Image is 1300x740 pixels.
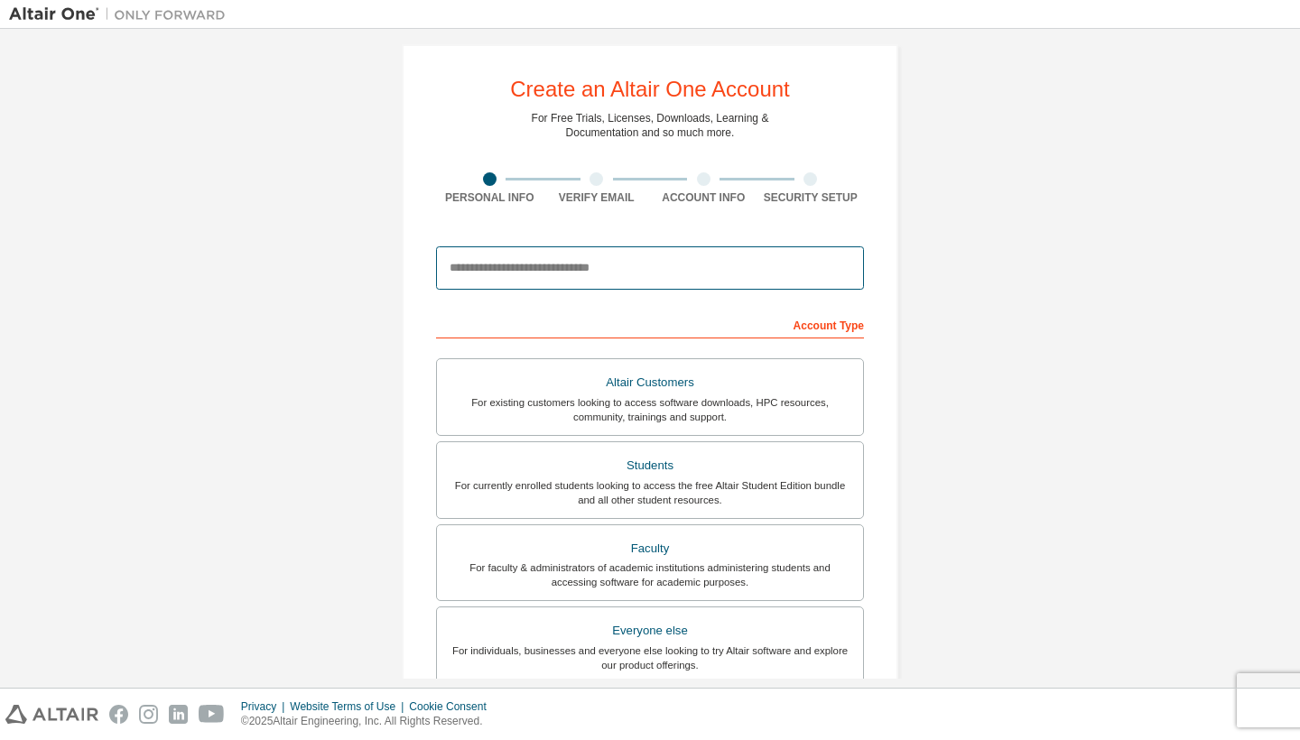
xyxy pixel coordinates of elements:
[543,190,651,205] div: Verify Email
[5,705,98,724] img: altair_logo.svg
[448,618,852,643] div: Everyone else
[241,699,290,714] div: Privacy
[448,643,852,672] div: For individuals, businesses and everyone else looking to try Altair software and explore our prod...
[109,705,128,724] img: facebook.svg
[510,79,790,100] div: Create an Altair One Account
[448,536,852,561] div: Faculty
[448,453,852,478] div: Students
[241,714,497,729] p: © 2025 Altair Engineering, Inc. All Rights Reserved.
[532,111,769,140] div: For Free Trials, Licenses, Downloads, Learning & Documentation and so much more.
[757,190,865,205] div: Security Setup
[436,310,864,338] div: Account Type
[448,370,852,395] div: Altair Customers
[139,705,158,724] img: instagram.svg
[436,190,543,205] div: Personal Info
[650,190,757,205] div: Account Info
[169,705,188,724] img: linkedin.svg
[199,705,225,724] img: youtube.svg
[290,699,409,714] div: Website Terms of Use
[448,395,852,424] div: For existing customers looking to access software downloads, HPC resources, community, trainings ...
[409,699,497,714] div: Cookie Consent
[9,5,235,23] img: Altair One
[448,560,852,589] div: For faculty & administrators of academic institutions administering students and accessing softwa...
[448,478,852,507] div: For currently enrolled students looking to access the free Altair Student Edition bundle and all ...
